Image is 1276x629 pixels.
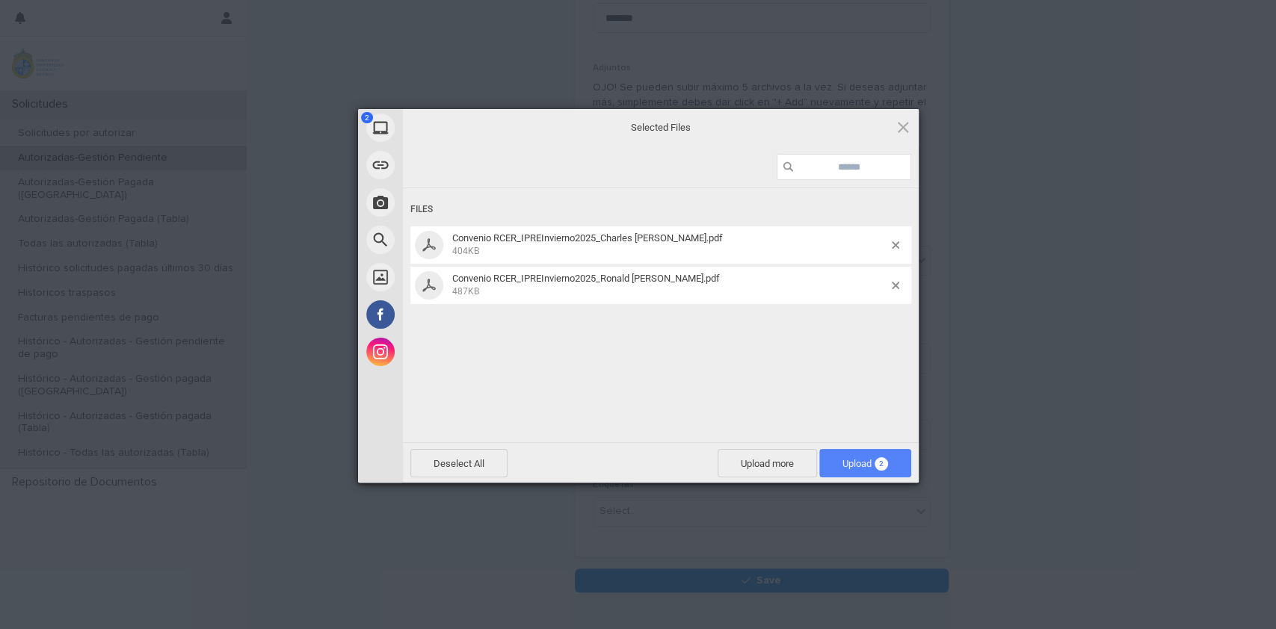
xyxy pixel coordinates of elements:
div: Facebook [358,296,537,333]
span: Upload [842,458,888,469]
div: My Device [358,109,537,146]
span: Convenio RCER_IPREInvierno2025_Charles [PERSON_NAME].pdf [452,232,723,244]
span: Convenio RCER_IPREInvierno2025_Charles Chacon.pdf [448,232,892,257]
div: Instagram [358,333,537,371]
span: 2 [361,112,373,123]
span: Click here or hit ESC to close picker [895,119,911,135]
div: Web Search [358,221,537,258]
span: Selected Files [511,121,810,134]
span: Convenio RCER_IPREInvierno2025_Ronald [PERSON_NAME].pdf [452,273,720,284]
span: Convenio RCER_IPREInvierno2025_Ronald Gutiérrez.pdf [448,273,892,297]
div: Take Photo [358,184,537,221]
span: 2 [875,457,888,471]
div: Link (URL) [358,146,537,184]
span: Upload more [718,449,817,477]
span: 404KB [452,246,479,256]
div: Files [410,196,911,223]
span: 487KB [452,286,479,297]
span: Upload [819,449,911,477]
div: Unsplash [358,258,537,296]
span: Deselect All [410,449,508,477]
